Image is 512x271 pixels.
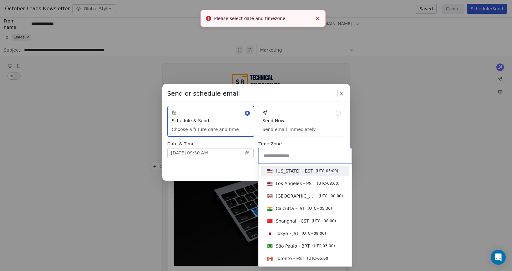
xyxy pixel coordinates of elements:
span: ( UTC+05:30 ) [307,206,332,211]
span: ( UTC+00:00 ) [318,193,343,199]
div: Please select date and timezone [214,15,312,22]
span: ( UTC-05:00 ) [316,168,338,174]
span: ( UTC-03:00 ) [312,243,335,249]
span: ( UTC+09:00 ) [302,231,326,236]
span: [US_STATE] - EST [276,168,313,174]
span: ( UTC-05:00 ) [307,256,329,261]
span: Los Angeles - PST [276,180,314,187]
span: São Paulo - BRT [276,243,310,249]
span: Calcutta - IST [276,205,305,212]
span: Toronto - EST [276,255,305,262]
span: Tokyo - JST [276,230,299,237]
span: Shanghai - CST [276,218,309,224]
span: [GEOGRAPHIC_DATA] - GMT [276,193,316,199]
span: ( UTC-08:00 ) [317,181,339,186]
button: Close toast [313,14,322,23]
span: ( UTC+08:00 ) [312,218,336,224]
